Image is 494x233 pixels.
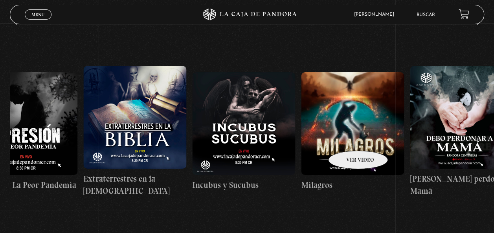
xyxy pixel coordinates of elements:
[192,31,295,232] a: Incubus y Sucubus
[83,173,186,197] h4: Extraterrestres en la [DEMOGRAPHIC_DATA]
[10,11,24,25] button: Previous
[29,19,48,24] span: Cerrar
[83,31,186,232] a: Extraterrestres en la [DEMOGRAPHIC_DATA]
[350,12,402,17] span: [PERSON_NAME]
[417,13,435,17] a: Buscar
[459,9,469,20] a: View your shopping cart
[301,179,404,191] h4: Milagros
[470,11,484,25] button: Next
[31,12,44,17] span: Menu
[192,179,295,191] h4: Incubus y Sucubus
[301,31,404,232] a: Milagros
